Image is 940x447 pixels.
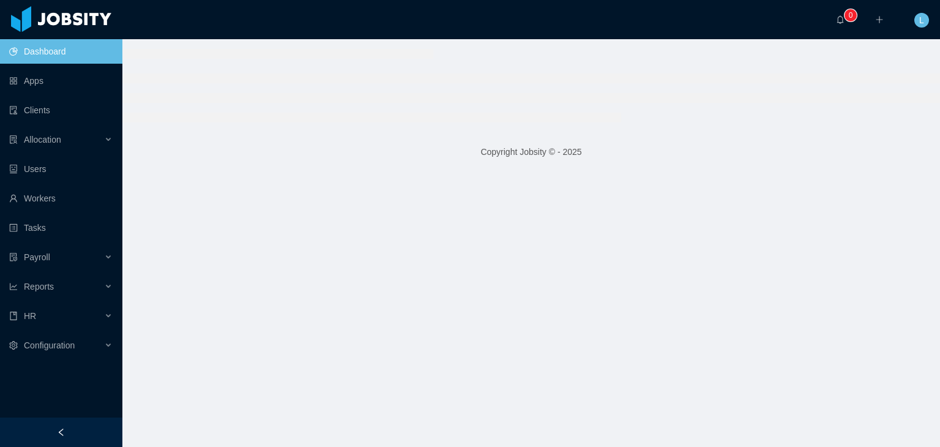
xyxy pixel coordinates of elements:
[9,312,18,320] i: icon: book
[9,135,18,144] i: icon: solution
[9,341,18,350] i: icon: setting
[9,186,113,211] a: icon: userWorkers
[9,69,113,93] a: icon: appstoreApps
[24,252,50,262] span: Payroll
[24,340,75,350] span: Configuration
[122,131,940,173] footer: Copyright Jobsity © - 2025
[24,135,61,145] span: Allocation
[9,253,18,261] i: icon: file-protect
[9,282,18,291] i: icon: line-chart
[9,157,113,181] a: icon: robotUsers
[24,311,36,321] span: HR
[875,15,884,24] i: icon: plus
[919,13,924,28] span: L
[9,98,113,122] a: icon: auditClients
[24,282,54,291] span: Reports
[9,39,113,64] a: icon: pie-chartDashboard
[845,9,857,21] sup: 0
[836,15,845,24] i: icon: bell
[9,216,113,240] a: icon: profileTasks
